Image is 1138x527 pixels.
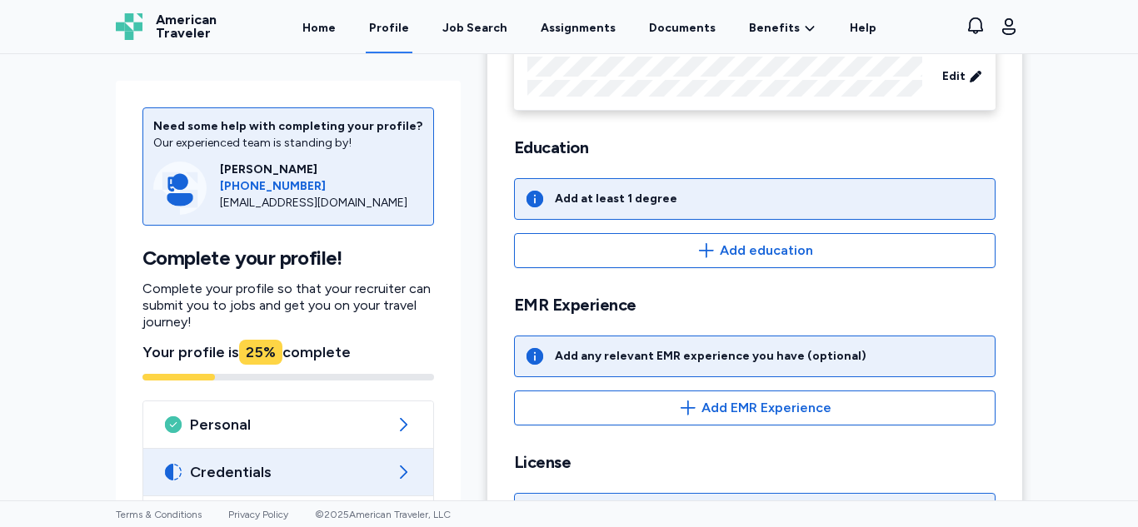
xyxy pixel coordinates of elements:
div: Need some help with completing your profile? [153,118,423,135]
img: Logo [116,13,142,40]
p: Complete your profile so that your recruiter can submit you to jobs and get you on your travel jo... [142,281,434,331]
a: Terms & Conditions [116,509,202,520]
span: © 2025 American Traveler, LLC [315,509,451,520]
div: Edit [514,43,996,111]
a: Benefits [749,20,816,37]
a: [PHONE_NUMBER] [220,178,423,195]
div: 25 % [239,340,282,365]
span: American Traveler [156,13,217,40]
div: Job Search [442,20,507,37]
span: Add EMR Experience [701,398,831,418]
span: Benefits [749,20,800,37]
div: Our experienced team is standing by! [153,135,423,152]
div: [EMAIL_ADDRESS][DOMAIN_NAME] [220,195,423,211]
button: Add education [514,233,996,268]
div: Add at least 1 degree [555,191,677,207]
h1: Complete your profile! [142,246,434,271]
h2: License [514,452,996,473]
h2: Education [514,137,996,158]
a: Profile [366,2,412,53]
div: Add any relevant EMR experience you have (optional) [555,348,866,365]
span: Personal [190,415,387,435]
h2: EMR Experience [514,295,996,316]
img: Consultant [153,162,207,215]
div: [PERSON_NAME] [220,162,423,178]
span: Add education [720,241,813,261]
div: Your profile is complete [142,341,434,364]
span: Credentials [190,462,387,482]
a: Privacy Policy [228,509,288,520]
button: Add EMR Experience [514,390,996,425]
span: Edit [942,68,966,85]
